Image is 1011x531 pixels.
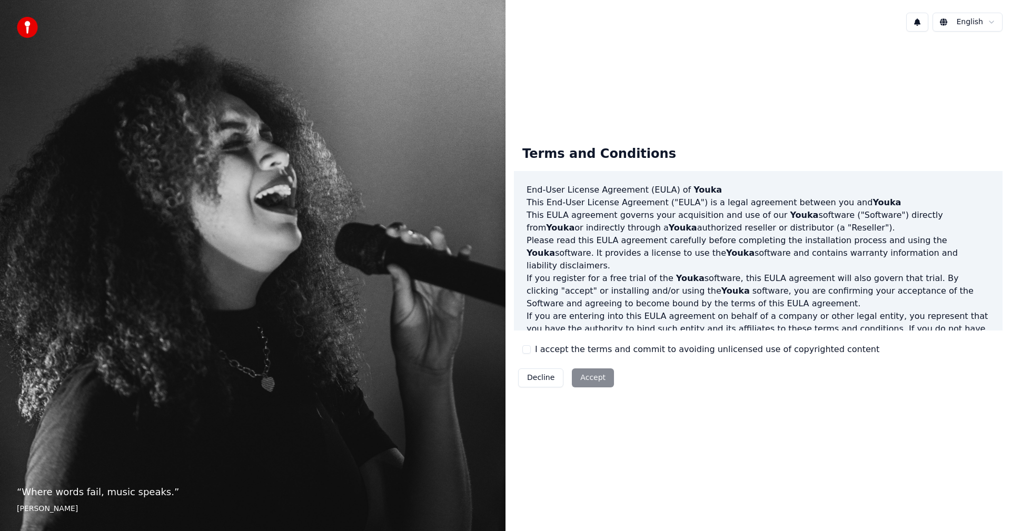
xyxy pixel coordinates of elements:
[721,286,750,296] span: Youka
[669,223,697,233] span: Youka
[726,248,755,258] span: Youka
[518,368,563,387] button: Decline
[527,234,990,272] p: Please read this EULA agreement carefully before completing the installation process and using th...
[17,17,38,38] img: youka
[676,273,705,283] span: Youka
[17,504,489,514] footer: [PERSON_NAME]
[527,248,555,258] span: Youka
[17,485,489,499] p: “ Where words fail, music speaks. ”
[527,209,990,234] p: This EULA agreement governs your acquisition and use of our software ("Software") directly from o...
[514,137,685,171] div: Terms and Conditions
[546,223,574,233] span: Youka
[527,184,990,196] h3: End-User License Agreement (EULA) of
[790,210,818,220] span: Youka
[873,197,901,207] span: Youka
[527,310,990,360] p: If you are entering into this EULA agreement on behalf of a company or other legal entity, you re...
[693,185,722,195] span: Youka
[527,272,990,310] p: If you register for a free trial of the software, this EULA agreement will also govern that trial...
[535,343,879,356] label: I accept the terms and commit to avoiding unlicensed use of copyrighted content
[527,196,990,209] p: This End-User License Agreement ("EULA") is a legal agreement between you and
